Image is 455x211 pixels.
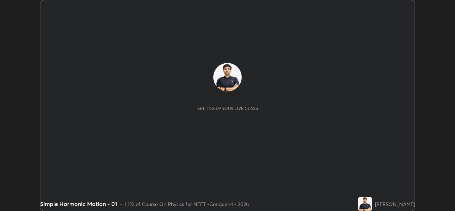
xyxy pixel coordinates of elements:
div: [PERSON_NAME] [375,200,415,208]
div: Setting up your live class [197,106,258,111]
img: 98d66aa6592e4b0fb7560eafe1db0121.jpg [213,63,242,91]
div: L123 of Course On Physics for NEET -Conquer-1 - 2026 [125,200,249,208]
img: 98d66aa6592e4b0fb7560eafe1db0121.jpg [358,197,372,211]
div: Simple Harmonic Motion - 01 [40,200,117,208]
div: • [120,200,122,208]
